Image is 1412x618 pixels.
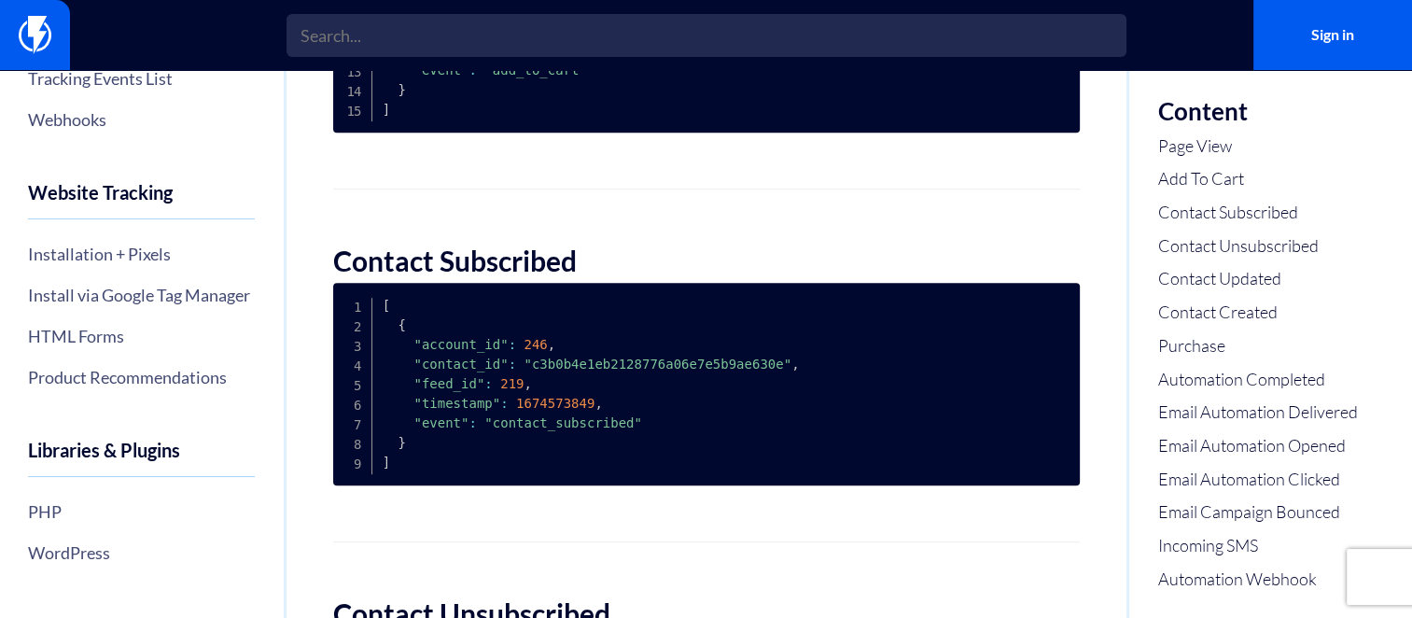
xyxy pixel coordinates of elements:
[524,357,791,372] span: "c3b0b4e1eb2128776a06e7e5b9ae630e"
[413,357,508,372] span: "contact_id"
[383,102,390,117] span: ]
[484,63,587,77] span: "add_to_cart"
[1157,334,1357,358] a: Purchase
[333,244,577,277] strong: Contact Subscribed
[28,182,255,219] h4: Website Tracking
[1157,134,1357,159] a: Page View
[413,376,484,391] span: "feed_id"
[398,435,406,450] span: }
[1157,468,1357,492] a: Email Automation Clicked
[594,396,602,411] span: ,
[1157,201,1357,225] a: Contact Subscribed
[548,337,555,352] span: ,
[28,537,255,569] a: WordPress
[28,104,255,135] a: Webhooks
[516,396,594,411] span: 1674573849
[524,337,547,352] span: 246
[1157,400,1357,425] a: Email Automation Delivered
[413,63,468,77] span: "event"
[1157,98,1357,125] h3: Content
[28,496,255,527] a: PHP
[1157,568,1357,592] a: Automation Webhook
[524,376,531,391] span: ,
[28,361,255,393] a: Product Recommendations
[383,455,390,470] span: ]
[1157,368,1357,392] a: Automation Completed
[28,320,255,352] a: HTML Forms
[791,357,799,372] span: ,
[1157,267,1357,291] a: Contact Updated
[413,337,508,352] span: "account_id"
[413,415,468,430] span: "event"
[1157,534,1357,558] a: Incoming SMS
[1157,234,1357,259] a: Contact Unsubscribed
[383,298,390,313] span: [
[500,376,524,391] span: 219
[413,396,500,411] span: "timestamp"
[28,279,255,311] a: Install via Google Tag Manager
[509,337,516,352] span: :
[500,396,508,411] span: :
[28,238,255,270] a: Installation + Pixels
[28,63,255,94] a: Tracking Events List
[398,82,406,97] span: }
[1157,301,1357,325] a: Contact Created
[1157,434,1357,458] a: Email Automation Opened
[484,415,642,430] span: "contact_subscribed"
[509,357,516,372] span: :
[28,440,255,477] h4: Libraries & Plugins
[468,63,476,77] span: :
[1157,167,1357,191] a: Add To Cart
[287,14,1126,57] input: Search...
[1157,500,1357,525] a: Email Campaign Bounced
[484,376,492,391] span: :
[468,415,476,430] span: :
[398,317,406,332] span: {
